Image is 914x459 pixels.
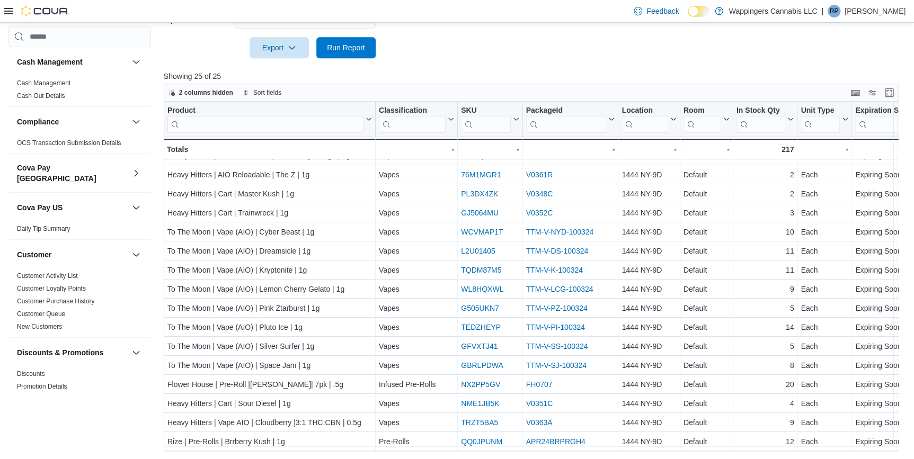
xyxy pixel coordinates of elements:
div: Each [801,359,848,372]
div: Default [683,283,729,296]
button: Unit Type [801,106,848,133]
div: Discounts & Promotions [8,368,151,410]
h3: Compliance [17,117,59,128]
a: V0361R [526,171,553,179]
button: Compliance [17,117,128,128]
a: GBRLPDWA [461,362,503,370]
div: Default [683,340,729,353]
a: Customer Activity List [17,273,78,280]
div: - [622,143,676,156]
div: Each [801,207,848,220]
div: 1444 NY-9D [622,359,676,372]
span: RP [830,5,839,17]
a: V0351C [526,400,553,408]
h3: Discounts & Promotions [17,348,103,358]
span: Export [256,37,303,58]
div: 20 [736,379,794,391]
div: Vapes [379,207,454,220]
div: Flower House | Pre-Roll |[PERSON_NAME]| 7pk | .5g [167,379,372,391]
div: 1444 NY-9D [622,436,676,448]
div: Each [801,188,848,201]
div: Product [167,106,363,116]
div: To The Moon | Vape (AIO) | Pink Ztarburst | 1g [167,302,372,315]
a: FH0707 [526,381,552,389]
div: Default [683,264,729,277]
div: Heavy Hitters | Cart | Sour Diesel | 1g [167,398,372,410]
div: 1444 NY-9D [622,245,676,258]
div: To The Moon | Vape (AIO) | Silver Surfer | 1g [167,340,372,353]
div: - [379,143,454,156]
button: Customer [17,250,128,260]
a: Discounts [17,371,45,378]
div: 5 [736,302,794,315]
div: Package URL [526,106,606,133]
button: Keyboard shortcuts [849,86,862,99]
a: TRZT5BA5 [461,419,498,427]
a: TTM-V-PI-100324 [526,323,584,332]
div: Product [167,106,363,133]
div: To The Moon | Vape (AIO) | Space Jam | 1g [167,359,372,372]
div: Unit Type [801,106,840,116]
button: Compliance [130,116,143,129]
a: V0363A [526,419,552,427]
div: 1444 NY-9D [622,340,676,353]
div: Each [801,264,848,277]
div: Vapes [379,398,454,410]
div: Ripal Patel [828,5,840,17]
div: Location [622,106,668,133]
div: 217 [736,143,794,156]
div: Vapes [379,321,454,334]
a: TTM-V-DS-100324 [526,247,588,256]
div: Classification [379,106,446,133]
div: 1444 NY-9D [622,398,676,410]
div: Each [801,283,848,296]
p: Wappingers Cannabis LLC [729,5,817,17]
div: In Stock Qty [736,106,785,116]
div: 1444 NY-9D [622,264,676,277]
div: Vapes [379,340,454,353]
div: Room [683,106,721,133]
button: Discounts & Promotions [17,348,128,358]
div: - [526,143,615,156]
a: Customer Purchase History [17,298,95,305]
div: Default [683,417,729,429]
a: TEDZHEYP [461,323,501,332]
a: OCS Transaction Submission Details [17,140,121,147]
p: | [821,5,823,17]
div: Default [683,188,729,201]
div: Infused Pre-Rolls [379,379,454,391]
div: Totals [167,143,372,156]
div: Default [683,169,729,182]
div: 14 [736,321,794,334]
div: Vapes [379,226,454,239]
a: Customer Loyalty Points [17,285,86,293]
a: Feedback [629,1,683,22]
span: Customer Activity List [17,272,78,281]
div: Unit Type [801,106,840,133]
div: To The Moon | Vape (AIO) | Pluto Ice | 1g [167,321,372,334]
button: SKU [461,106,519,133]
a: APR24BRPRGH4 [526,438,585,446]
div: 2 [736,169,794,182]
a: NME1JB5K [461,400,499,408]
div: Default [683,245,729,258]
div: Each [801,245,848,258]
p: Showing 25 of 25 [164,71,906,82]
a: L2U01405 [461,247,495,256]
div: Compliance [8,137,151,154]
h3: Customer [17,250,51,260]
button: 2 columns hidden [164,86,237,99]
button: In Stock Qty [736,106,794,133]
div: Heavy Hitters | Vape AIO | Cloudberry |3:1 THC:CBN | 0.5g [167,417,372,429]
a: Cash Out Details [17,93,65,100]
a: Daily Tip Summary [17,226,70,233]
a: TQDM87M5 [461,266,501,275]
div: Each [801,398,848,410]
div: Default [683,379,729,391]
button: Cova Pay [GEOGRAPHIC_DATA] [130,167,143,180]
div: 1444 NY-9D [622,302,676,315]
span: Promotion Details [17,383,67,391]
div: 11 [736,245,794,258]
